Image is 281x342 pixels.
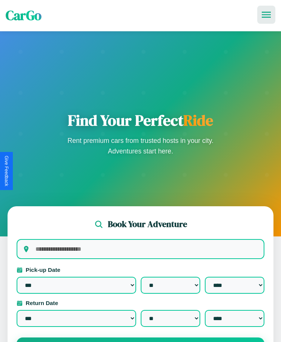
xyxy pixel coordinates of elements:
label: Pick-up Date [17,267,264,273]
span: CarGo [6,6,41,25]
h2: Book Your Adventure [108,218,187,230]
label: Return Date [17,300,264,306]
p: Rent premium cars from trusted hosts in your city. Adventures start here. [65,135,216,156]
div: Give Feedback [4,156,9,186]
span: Ride [183,110,213,130]
h1: Find Your Perfect [65,111,216,129]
